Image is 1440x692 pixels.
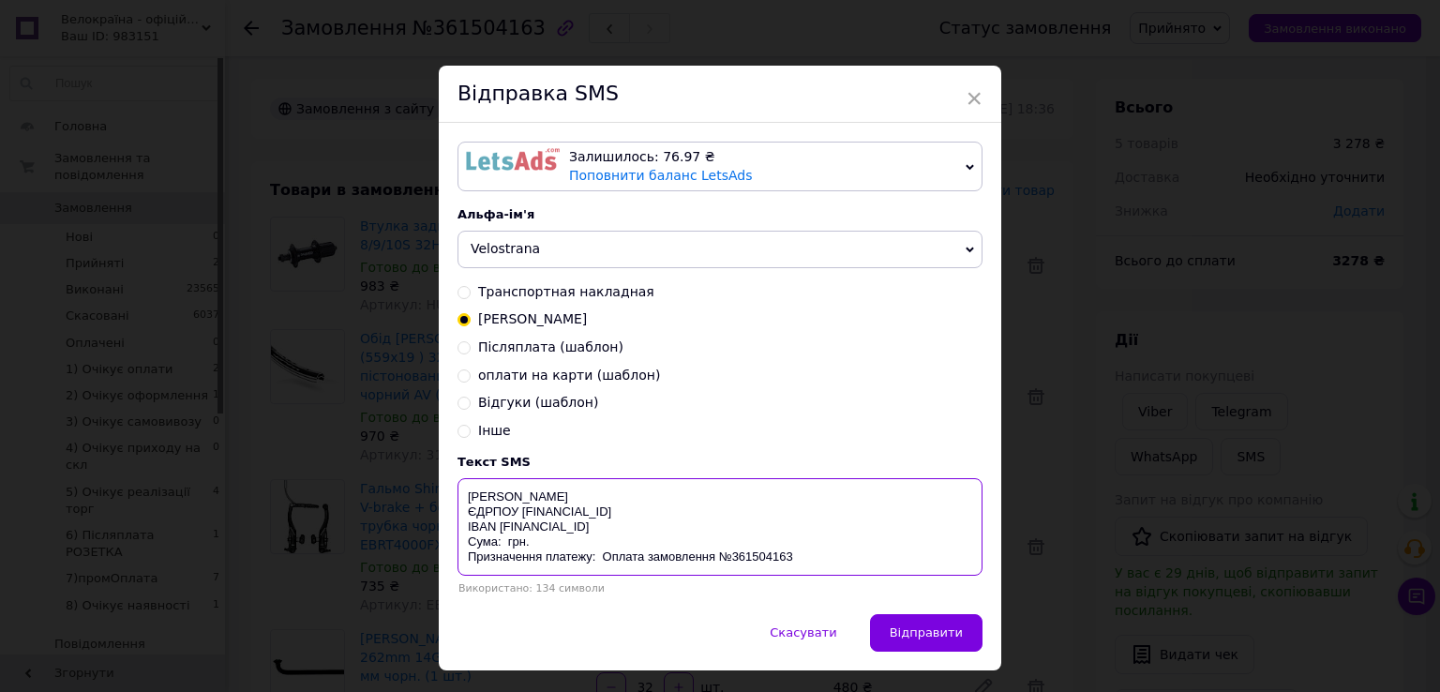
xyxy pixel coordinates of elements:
[478,339,623,354] span: Післяплата (шаблон)
[457,207,534,221] span: Альфа-ім'я
[478,395,598,410] span: Відгуки (шаблон)
[471,241,540,256] span: Velostrana
[569,148,958,167] div: Залишилось: 76.97 ₴
[457,478,982,576] textarea: [PERSON_NAME] ЄДРПОУ [FINANCIAL_ID] IBAN [FINANCIAL_ID] Сума: грн. Призначення платежу: Оплата за...
[478,423,511,438] span: Інше
[478,368,660,383] span: оплати на карти (шаблон)
[439,66,1001,123] div: Відправка SMS
[478,311,587,326] span: [PERSON_NAME]
[569,168,753,183] a: Поповнити баланс LetsAds
[870,614,982,652] button: Відправити
[770,625,836,639] span: Скасувати
[457,455,982,469] div: Текст SMS
[457,582,982,594] div: Використано: 134 символи
[966,83,982,114] span: ×
[478,284,654,299] span: Транспортная накладная
[750,614,856,652] button: Скасувати
[890,625,963,639] span: Відправити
